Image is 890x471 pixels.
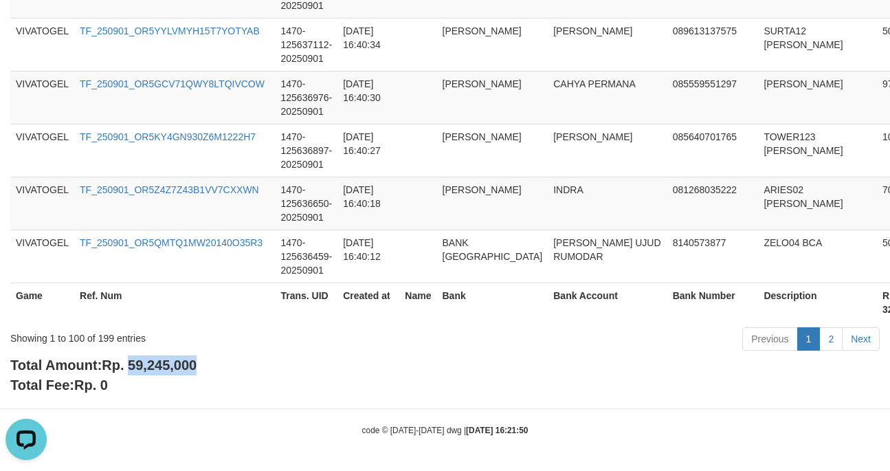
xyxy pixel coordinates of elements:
[10,177,74,230] td: VIVATOGEL
[74,377,108,393] span: Rp. 0
[437,230,548,283] td: BANK [GEOGRAPHIC_DATA]
[10,358,197,373] b: Total Amount:
[5,6,47,47] button: Open LiveChat chat widget
[667,124,759,177] td: 085640701765
[797,327,821,351] a: 1
[275,18,337,71] td: 1470-125637112-20250901
[437,124,548,177] td: [PERSON_NAME]
[548,230,667,283] td: [PERSON_NAME] UJUD RUMODAR
[80,78,265,89] a: TF_250901_OR5GCV71QWY8LTQIVCOW
[466,426,528,435] strong: [DATE] 16:21:50
[80,184,259,195] a: TF_250901_OR5Z4Z7Z43B1VV7CXXWN
[842,327,880,351] a: Next
[437,283,548,322] th: Bank
[80,131,256,142] a: TF_250901_OR5KY4GN930Z6M1222H7
[758,230,877,283] td: ZELO04 BCA
[10,283,74,322] th: Game
[275,71,337,124] td: 1470-125636976-20250901
[548,71,667,124] td: CAHYA PERMANA
[80,237,263,248] a: TF_250901_OR5QMTQ1MW20140O35R3
[437,71,548,124] td: [PERSON_NAME]
[667,230,759,283] td: 8140573877
[667,18,759,71] td: 089613137575
[667,283,759,322] th: Bank Number
[102,358,197,373] span: Rp. 59,245,000
[758,18,877,71] td: SURTA12 [PERSON_NAME]
[548,283,667,322] th: Bank Account
[337,177,399,230] td: [DATE] 16:40:18
[337,71,399,124] td: [DATE] 16:40:30
[437,18,548,71] td: [PERSON_NAME]
[758,283,877,322] th: Description
[275,283,337,322] th: Trans. UID
[667,177,759,230] td: 081268035222
[667,71,759,124] td: 085559551297
[74,283,275,322] th: Ref. Num
[275,230,337,283] td: 1470-125636459-20250901
[337,283,399,322] th: Created at
[399,283,436,322] th: Name
[80,25,260,36] a: TF_250901_OR5YYLVMYH15T7YOTYAB
[337,18,399,71] td: [DATE] 16:40:34
[548,177,667,230] td: INDRA
[362,426,529,435] small: code © [DATE]-[DATE] dwg |
[548,18,667,71] td: [PERSON_NAME]
[275,124,337,177] td: 1470-125636897-20250901
[758,177,877,230] td: ARIES02 [PERSON_NAME]
[10,377,108,393] b: Total Fee:
[10,71,74,124] td: VIVATOGEL
[10,18,74,71] td: VIVATOGEL
[10,326,361,345] div: Showing 1 to 100 of 199 entries
[337,124,399,177] td: [DATE] 16:40:27
[819,327,843,351] a: 2
[758,124,877,177] td: TOWER123 [PERSON_NAME]
[337,230,399,283] td: [DATE] 16:40:12
[548,124,667,177] td: [PERSON_NAME]
[758,71,877,124] td: [PERSON_NAME]
[10,124,74,177] td: VIVATOGEL
[742,327,797,351] a: Previous
[275,177,337,230] td: 1470-125636650-20250901
[437,177,548,230] td: [PERSON_NAME]
[10,230,74,283] td: VIVATOGEL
